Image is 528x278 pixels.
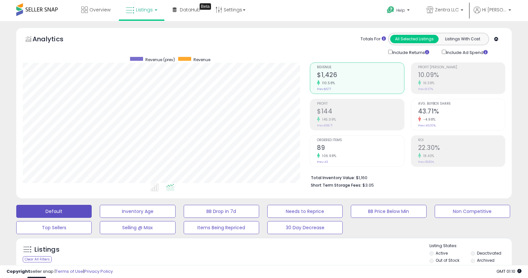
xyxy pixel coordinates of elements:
label: Out of Stock [436,258,459,263]
b: Total Inventory Value: [311,175,355,180]
span: Listings [136,7,153,13]
span: Avg. Buybox Share [418,102,505,106]
button: 30 Day Decrease [267,221,343,234]
small: 16.38% [421,81,435,86]
small: Prev: $677 [317,87,331,91]
p: Listing States: [429,243,512,249]
span: $3.05 [363,182,374,188]
span: Profit [PERSON_NAME] [418,66,505,69]
a: Help [382,1,416,21]
label: Active [436,250,448,256]
span: Zentra LLC [435,7,459,13]
h2: 22.30% [418,144,505,153]
h5: Analytics [33,34,76,45]
span: Revenue [317,66,404,69]
span: Ordered Items [317,139,404,142]
small: 110.58% [320,81,335,86]
small: Prev: 8.67% [418,87,433,91]
button: Listings With Cost [438,35,487,43]
span: DataHub [180,7,200,13]
button: Selling @ Max [100,221,175,234]
h2: 89 [317,144,404,153]
div: Include Returns [383,48,437,56]
button: Default [16,205,92,218]
button: BB Price Below Min [351,205,426,218]
small: Prev: 43 [317,160,328,164]
a: Hi [PERSON_NAME] [474,7,511,21]
label: Archived [477,258,495,263]
h2: $1,426 [317,71,404,80]
button: All Selected Listings [390,35,439,43]
span: Help [396,7,405,13]
div: Totals For [361,36,386,42]
b: Short Term Storage Fees: [311,182,362,188]
small: Prev: 18.83% [418,160,434,164]
small: 106.98% [320,153,337,158]
span: Revenue [193,57,210,62]
h2: 43.71% [418,108,505,116]
div: Clear All Filters [23,256,52,262]
span: Overview [89,7,111,13]
span: 2025-09-14 01:10 GMT [496,268,521,274]
a: Terms of Use [56,268,83,274]
button: BB Drop in 7d [184,205,259,218]
div: Include Ad Spend [437,48,498,56]
button: Inventory Age [100,205,175,218]
span: Revenue (prev) [145,57,175,62]
div: seller snap | | [7,269,113,275]
li: $1,160 [311,173,500,181]
small: 18.43% [421,153,434,158]
span: Hi [PERSON_NAME] [482,7,507,13]
strong: Copyright [7,268,30,274]
span: ROI [418,139,505,142]
div: Tooltip anchor [200,3,211,10]
button: Top Sellers [16,221,92,234]
small: -4.98% [421,117,436,122]
i: Get Help [387,6,395,14]
button: Items Being Repriced [184,221,259,234]
h2: $144 [317,108,404,116]
h2: 10.09% [418,71,505,80]
span: Profit [317,102,404,106]
label: Deactivated [477,250,501,256]
small: Prev: $58.71 [317,124,333,127]
a: Privacy Policy [84,268,113,274]
small: Prev: 46.00% [418,124,436,127]
button: Needs to Reprice [267,205,343,218]
small: 145.09% [320,117,336,122]
h5: Listings [34,245,59,254]
button: Non Competitive [435,205,510,218]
